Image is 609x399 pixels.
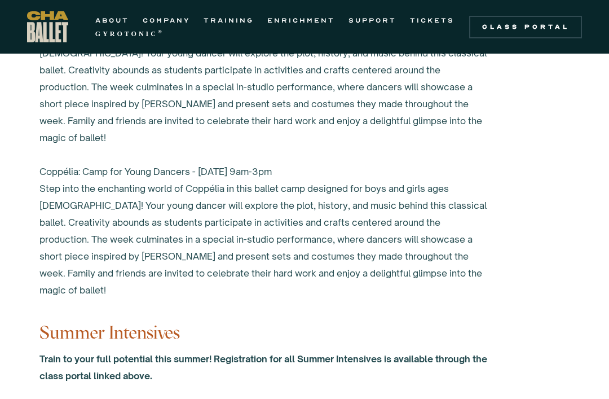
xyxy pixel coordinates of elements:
h3: Summer Intensives [39,310,570,344]
a: SUPPORT [348,14,396,27]
a: ABOUT [95,14,129,27]
a: COMPANY [143,14,190,27]
strong: Train to your full potential this summer! Registration for all Summer Intensives is available thr... [39,353,487,382]
a: ENRICHMENT [267,14,335,27]
a: GYROTONIC® [95,27,164,41]
a: home [27,11,68,42]
a: TICKETS [410,14,454,27]
strong: GYROTONIC [95,30,158,38]
div: Class Portal [476,23,575,32]
a: Class Portal [469,16,582,38]
sup: ® [158,29,164,34]
a: TRAINING [204,14,254,27]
